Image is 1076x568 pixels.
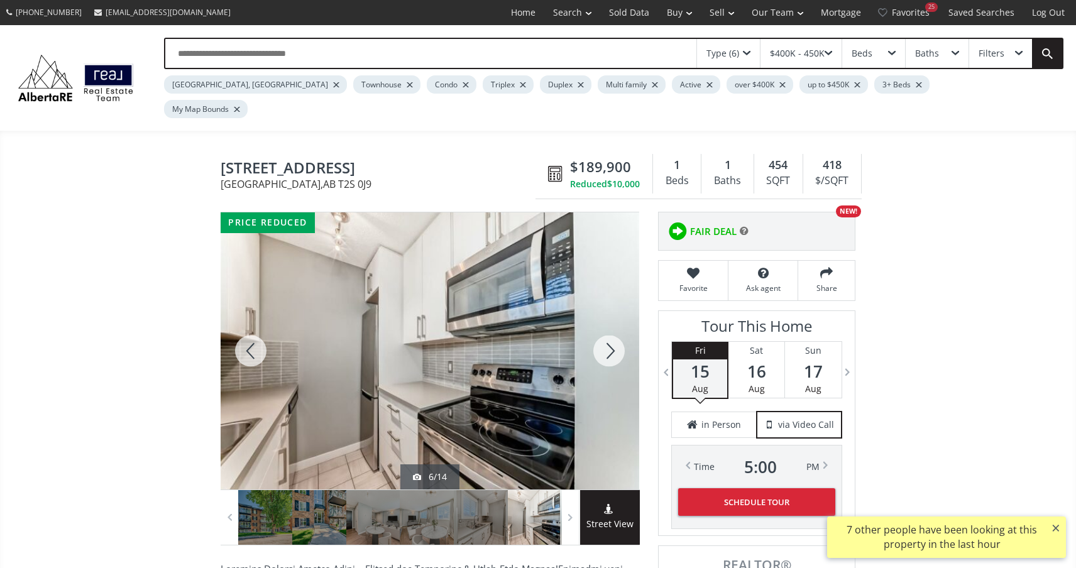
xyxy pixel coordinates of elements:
[164,100,248,118] div: My Map Bounds
[727,75,793,94] div: over $400K
[785,342,842,359] div: Sun
[735,283,791,293] span: Ask agent
[692,383,708,395] span: Aug
[915,49,939,58] div: Baths
[852,49,872,58] div: Beds
[673,342,727,359] div: Fri
[88,1,237,24] a: [EMAIL_ADDRESS][DOMAIN_NAME]
[810,172,855,190] div: $/SQFT
[598,75,666,94] div: Multi family
[769,157,788,173] span: 454
[607,178,640,190] span: $10,000
[570,157,631,177] span: $189,900
[427,75,476,94] div: Condo
[678,488,835,516] button: Schedule Tour
[665,219,690,244] img: rating icon
[483,75,534,94] div: Triplex
[221,179,542,189] span: [GEOGRAPHIC_DATA] , AB T2S 0J9
[659,157,694,173] div: 1
[413,471,447,483] div: 6/14
[810,157,855,173] div: 418
[353,75,420,94] div: Townhouse
[778,418,834,431] span: via Video Call
[744,458,777,476] span: 5 : 00
[804,283,848,293] span: Share
[728,363,784,380] span: 16
[728,342,784,359] div: Sat
[760,172,796,190] div: SQFT
[221,212,639,489] div: 120 24 Avenue SW #103 Calgary, AB T2S 0J9 - Photo 6 of 14
[708,157,747,173] div: 1
[706,49,739,58] div: Type (6)
[580,517,640,532] span: Street View
[690,225,737,238] span: FAIR DEAL
[874,75,930,94] div: 3+ Beds
[570,178,640,190] div: Reduced
[701,418,741,431] span: in Person
[221,212,315,233] div: price reduced
[708,172,747,190] div: Baths
[836,205,861,217] div: NEW!
[749,383,765,395] span: Aug
[665,283,722,293] span: Favorite
[925,3,938,12] div: 25
[16,7,82,18] span: [PHONE_NUMBER]
[833,523,1050,552] div: 7 other people have been looking at this property in the last hour
[770,49,825,58] div: $400K - 450K
[106,7,231,18] span: [EMAIL_ADDRESS][DOMAIN_NAME]
[671,317,842,341] h3: Tour This Home
[659,172,694,190] div: Beds
[694,458,820,476] div: Time PM
[164,75,347,94] div: [GEOGRAPHIC_DATA], [GEOGRAPHIC_DATA]
[1046,516,1066,539] button: ×
[13,52,139,104] img: Logo
[805,383,821,395] span: Aug
[672,75,720,94] div: Active
[673,363,727,380] span: 15
[221,160,542,179] span: 120 24 Avenue SW #103
[540,75,591,94] div: Duplex
[799,75,868,94] div: up to $450K
[979,49,1004,58] div: Filters
[785,363,842,380] span: 17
